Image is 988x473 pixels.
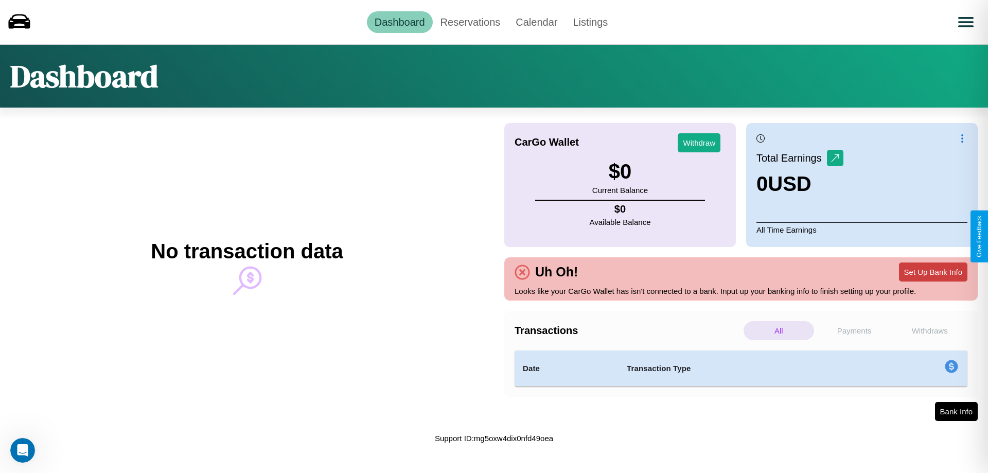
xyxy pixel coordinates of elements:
[530,265,583,279] h4: Uh Oh!
[515,284,967,298] p: Looks like your CarGo Wallet has isn't connected to a bank. Input up your banking info to finish ...
[151,240,343,263] h2: No transaction data
[367,11,433,33] a: Dashboard
[592,183,648,197] p: Current Balance
[515,325,741,337] h4: Transactions
[935,402,978,421] button: Bank Info
[894,321,965,340] p: Withdraws
[515,136,579,148] h4: CarGo Wallet
[10,55,158,97] h1: Dashboard
[899,262,967,282] button: Set Up Bank Info
[951,8,980,37] button: Open menu
[10,438,35,463] iframe: Intercom live chat
[756,222,967,237] p: All Time Earnings
[976,216,983,257] div: Give Feedback
[565,11,615,33] a: Listings
[678,133,720,152] button: Withdraw
[756,172,843,196] h3: 0 USD
[435,431,553,445] p: Support ID: mg5oxw4dix0nfd49oea
[592,160,648,183] h3: $ 0
[590,215,651,229] p: Available Balance
[523,362,610,375] h4: Date
[515,351,967,387] table: simple table
[744,321,814,340] p: All
[756,149,827,167] p: Total Earnings
[508,11,565,33] a: Calendar
[590,203,651,215] h4: $ 0
[627,362,860,375] h4: Transaction Type
[819,321,890,340] p: Payments
[433,11,508,33] a: Reservations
